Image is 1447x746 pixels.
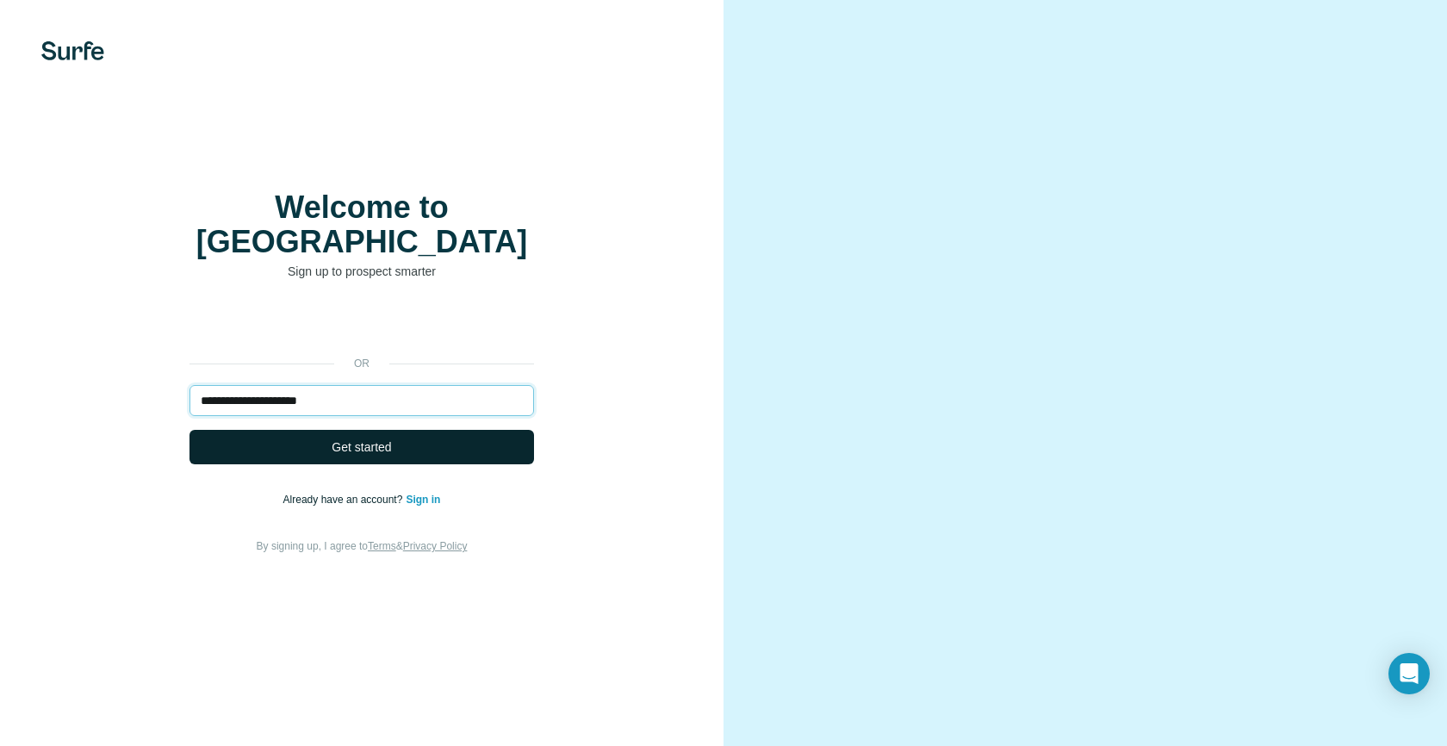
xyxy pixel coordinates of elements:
span: Already have an account? [283,494,407,506]
button: Get started [189,430,534,464]
p: or [334,356,389,371]
p: Sign up to prospect smarter [189,263,534,280]
span: Get started [332,438,391,456]
iframe: Sign in with Google Button [181,306,543,344]
a: Privacy Policy [403,540,468,552]
span: By signing up, I agree to & [257,540,468,552]
img: Surfe's logo [41,41,104,60]
div: Open Intercom Messenger [1388,653,1430,694]
a: Sign in [406,494,440,506]
h1: Welcome to [GEOGRAPHIC_DATA] [189,190,534,259]
a: Terms [368,540,396,552]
